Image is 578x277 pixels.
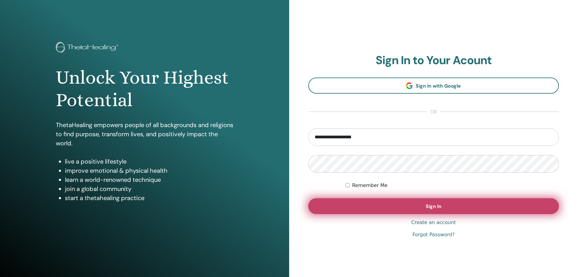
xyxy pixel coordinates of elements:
a: Forgot Password? [412,231,455,238]
a: Sign In with Google [308,78,559,94]
div: Keep me authenticated indefinitely or until I manually logout [346,182,559,189]
button: Sign In [308,198,559,214]
li: start a thetahealing practice [65,193,233,203]
h1: Unlock Your Highest Potential [56,66,233,112]
li: improve emotional & physical health [65,166,233,175]
h2: Sign In to Your Acount [308,54,559,68]
span: Sign In with Google [416,83,461,89]
li: live a positive lifestyle [65,157,233,166]
span: Sign In [426,203,441,209]
p: ThetaHealing empowers people of all backgrounds and religions to find purpose, transform lives, a... [56,120,233,148]
a: Create an account [411,219,456,226]
span: or [427,108,440,116]
label: Remember Me [352,182,387,189]
li: join a global community [65,184,233,193]
li: learn a world-renowned technique [65,175,233,184]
